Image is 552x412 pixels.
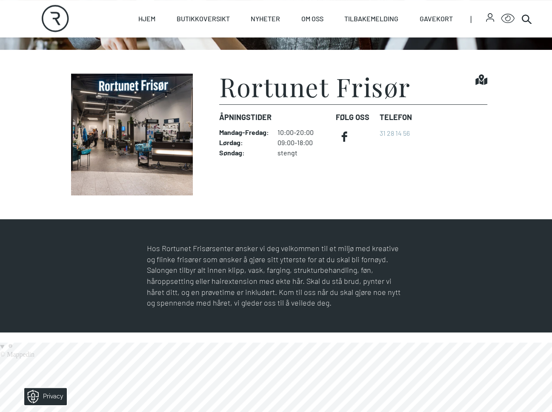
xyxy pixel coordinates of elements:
[219,128,269,137] dt: Mandag - Fredag :
[380,112,412,123] dt: Telefon
[277,149,329,157] dd: stengt
[501,12,515,26] button: Open Accessibility Menu
[219,138,269,147] dt: Lørdag :
[219,74,411,99] h1: Rortunet Frisør
[380,129,410,137] a: 31 28 14 56
[219,149,269,157] dt: Søndag :
[336,128,353,145] a: facebook
[277,128,329,137] dd: 10:00-20:00
[336,112,373,123] dt: FØLG OSS
[219,112,329,123] dt: Åpningstider
[9,385,78,408] iframe: Manage Preferences
[147,243,406,308] p: Hos Rortunet Frisørsenter ønsker vi deg velkommen til et miljø med kreative og flinke frisører so...
[277,138,329,147] dd: 09:00-18:00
